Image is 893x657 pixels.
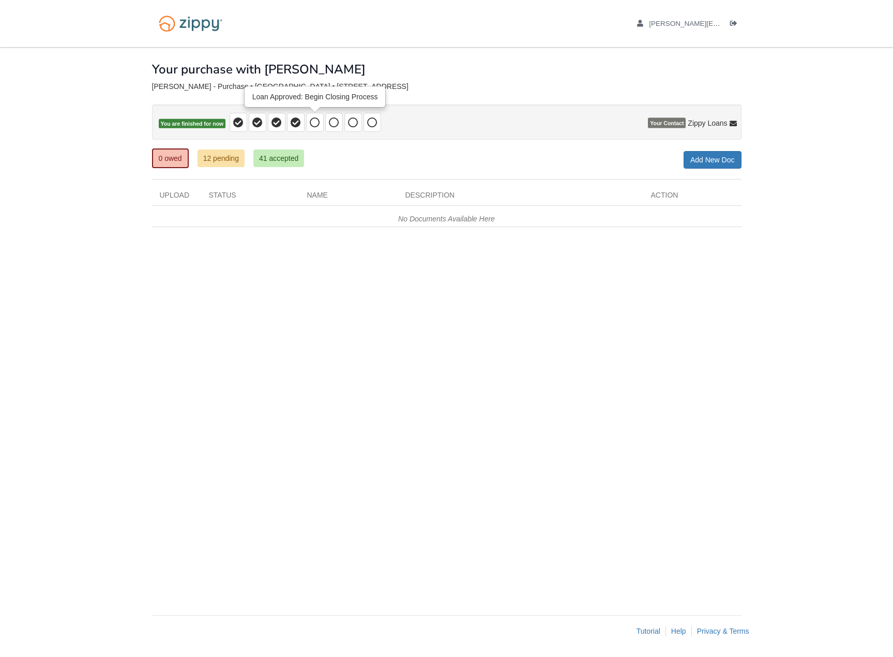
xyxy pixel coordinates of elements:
div: Status [201,190,299,205]
a: Tutorial [637,627,660,635]
em: No Documents Available Here [398,215,495,223]
a: Log out [730,20,741,30]
a: Help [671,627,686,635]
div: Loan Approved: Begin Closing Process [245,87,385,107]
span: Zippy Loans [688,118,727,128]
a: 41 accepted [253,150,304,167]
div: Upload [152,190,201,205]
div: Action [643,190,741,205]
a: 12 pending [198,150,245,167]
a: edit profile [637,20,825,30]
h1: Your purchase with [PERSON_NAME] [152,63,366,76]
div: [PERSON_NAME] - Purchase • [GEOGRAPHIC_DATA] • [STREET_ADDRESS] [152,82,741,91]
span: You are finished for now [159,119,226,129]
a: 0 owed [152,148,189,168]
div: Description [398,190,643,205]
div: Name [299,190,398,205]
span: Your Contact [648,118,686,128]
span: sanders.elise20@gmail.com [649,20,825,27]
img: Logo [152,10,229,37]
a: Add New Doc [684,151,741,169]
a: Privacy & Terms [697,627,749,635]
